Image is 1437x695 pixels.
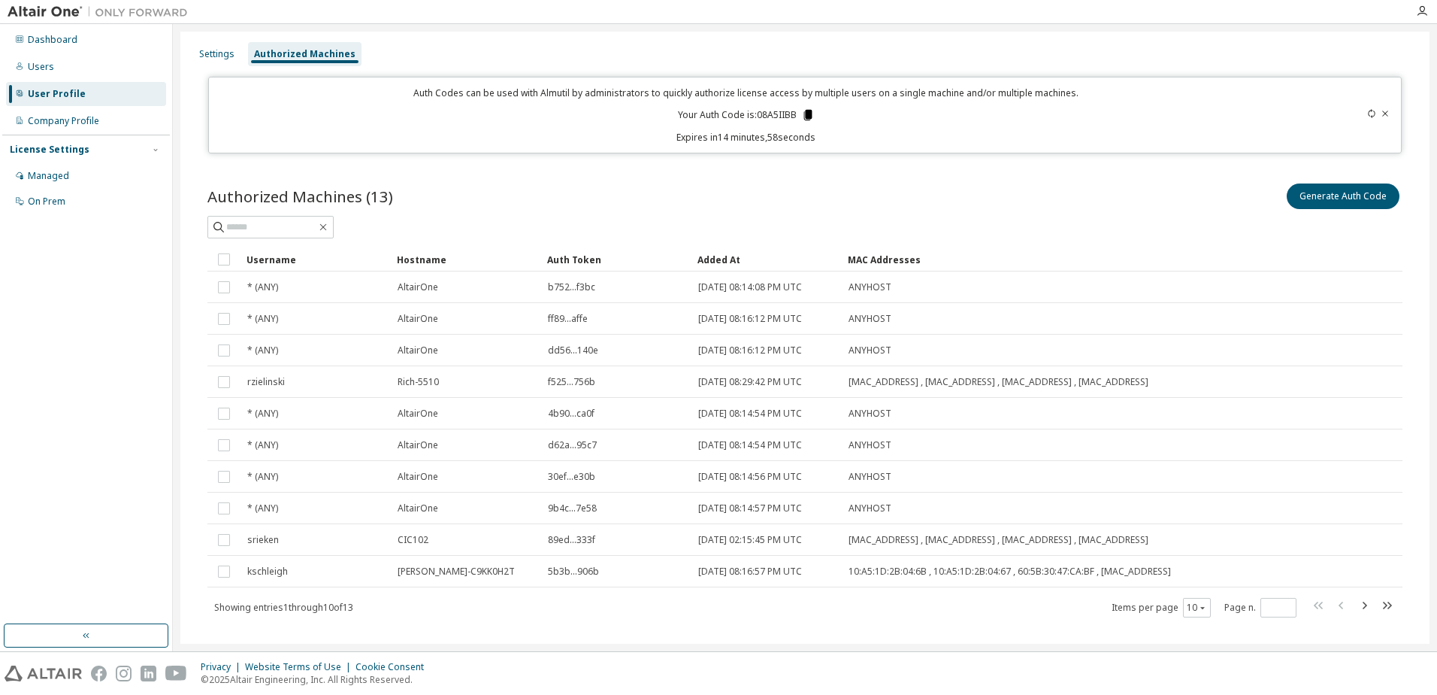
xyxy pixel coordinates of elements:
[1187,602,1207,614] button: 10
[116,666,132,681] img: instagram.svg
[848,247,1237,272] div: MAC Addresses
[547,247,685,272] div: Auth Token
[849,313,891,325] span: ANYHOST
[8,5,195,20] img: Altair One
[698,471,802,483] span: [DATE] 08:14:56 PM UTC
[849,408,891,420] span: ANYHOST
[247,313,278,325] span: * (ANY)
[214,601,353,614] span: Showing entries 1 through 10 of 13
[398,471,438,483] span: AltairOne
[849,471,891,483] span: ANYHOST
[548,313,588,325] span: ff89...affe
[247,408,278,420] span: * (ANY)
[218,131,1275,144] p: Expires in 14 minutes, 58 seconds
[548,439,597,451] span: d62a...95c7
[91,666,107,681] img: facebook.svg
[398,502,438,514] span: AltairOne
[247,247,385,272] div: Username
[218,86,1275,99] p: Auth Codes can be used with Almutil by administrators to quickly authorize license access by mult...
[247,344,278,357] span: * (ANY)
[849,439,891,451] span: ANYHOST
[247,502,278,514] span: * (ANY)
[678,108,815,122] p: Your Auth Code is: 08A5IIBB
[398,566,515,578] span: [PERSON_NAME]-C9KK0H2T
[247,376,285,388] span: rzielinski
[698,534,802,546] span: [DATE] 02:15:45 PM UTC
[141,666,156,681] img: linkedin.svg
[5,666,82,681] img: altair_logo.svg
[398,376,439,388] span: Rich-5510
[28,196,65,208] div: On Prem
[849,376,1148,388] span: [MAC_ADDRESS] , [MAC_ADDRESS] , [MAC_ADDRESS] , [MAC_ADDRESS]
[548,471,595,483] span: 30ef...e30b
[398,439,438,451] span: AltairOne
[201,661,245,673] div: Privacy
[548,566,599,578] span: 5b3b...906b
[245,661,355,673] div: Website Terms of Use
[10,144,89,156] div: License Settings
[355,661,433,673] div: Cookie Consent
[28,34,77,46] div: Dashboard
[247,534,279,546] span: srieken
[28,88,86,100] div: User Profile
[849,502,891,514] span: ANYHOST
[698,408,802,420] span: [DATE] 08:14:54 PM UTC
[398,534,428,546] span: CIC102
[698,376,802,388] span: [DATE] 08:29:42 PM UTC
[548,502,597,514] span: 9b4c...7e58
[28,170,69,182] div: Managed
[165,666,187,681] img: youtube.svg
[697,247,836,272] div: Added At
[698,502,802,514] span: [DATE] 08:14:57 PM UTC
[28,115,99,127] div: Company Profile
[548,408,594,420] span: 4b90...ca0f
[247,566,288,578] span: kschleigh
[247,471,278,483] span: * (ANY)
[254,48,355,60] div: Authorized Machines
[247,281,278,293] span: * (ANY)
[548,344,598,357] span: dd56...140e
[1112,598,1211,618] span: Items per page
[28,61,54,73] div: Users
[849,281,891,293] span: ANYHOST
[849,534,1148,546] span: [MAC_ADDRESS] , [MAC_ADDRESS] , [MAC_ADDRESS] , [MAC_ADDRESS]
[199,48,234,60] div: Settings
[849,344,891,357] span: ANYHOST
[1287,184,1399,209] button: Generate Auth Code
[398,408,438,420] span: AltairOne
[1224,598,1296,618] span: Page n.
[548,376,595,388] span: f525...756b
[548,534,595,546] span: 89ed...333f
[698,439,802,451] span: [DATE] 08:14:54 PM UTC
[397,247,535,272] div: Hostname
[548,281,595,293] span: b752...f3bc
[698,566,802,578] span: [DATE] 08:16:57 PM UTC
[247,439,278,451] span: * (ANY)
[201,673,433,686] p: © 2025 Altair Engineering, Inc. All Rights Reserved.
[398,313,438,325] span: AltairOne
[698,313,802,325] span: [DATE] 08:16:12 PM UTC
[698,344,802,357] span: [DATE] 08:16:12 PM UTC
[207,186,393,207] span: Authorized Machines (13)
[398,344,438,357] span: AltairOne
[398,281,438,293] span: AltairOne
[849,566,1171,578] span: 10:A5:1D:2B:04:6B , 10:A5:1D:2B:04:67 , 60:5B:30:47:CA:BF , [MAC_ADDRESS]
[698,281,802,293] span: [DATE] 08:14:08 PM UTC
